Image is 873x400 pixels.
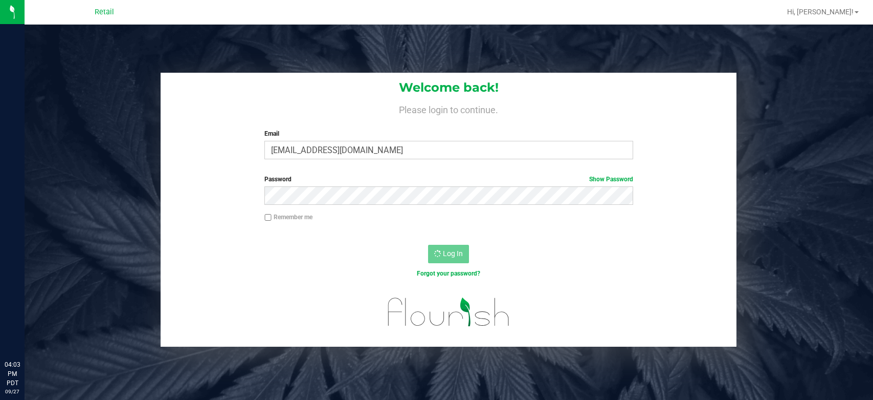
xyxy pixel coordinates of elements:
[377,289,521,335] img: flourish_logo.svg
[264,176,292,183] span: Password
[264,213,312,222] label: Remember me
[417,270,480,277] a: Forgot your password?
[95,8,114,16] span: Retail
[787,8,854,16] span: Hi, [PERSON_NAME]!
[161,81,736,94] h1: Welcome back!
[264,129,633,138] label: Email
[428,245,469,263] button: Log In
[443,249,463,258] span: Log In
[5,360,20,388] p: 04:03 PM PDT
[589,176,633,183] a: Show Password
[5,388,20,395] p: 09/27
[161,102,736,115] h4: Please login to continue.
[264,214,272,221] input: Remember me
